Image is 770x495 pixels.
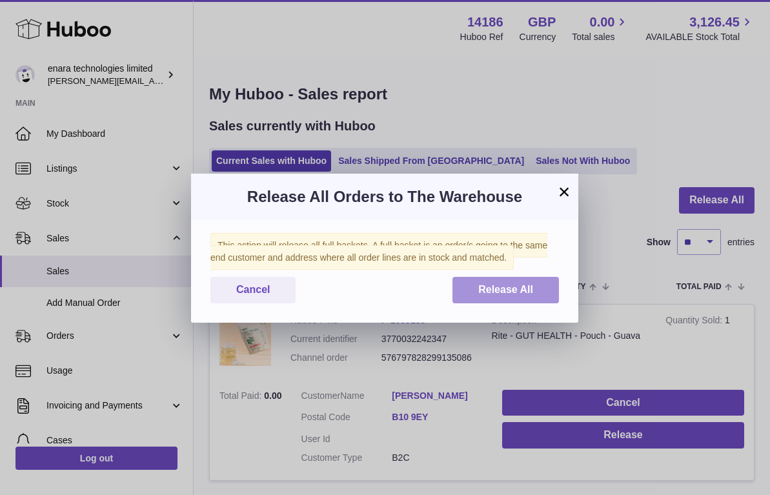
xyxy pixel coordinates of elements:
[210,233,547,270] span: This action will release all full baskets. A full basket is an order/s going to the same end cust...
[478,284,533,295] span: Release All
[210,277,296,303] button: Cancel
[210,187,559,207] h3: Release All Orders to The Warehouse
[452,277,559,303] button: Release All
[556,184,572,199] button: ×
[236,284,270,295] span: Cancel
